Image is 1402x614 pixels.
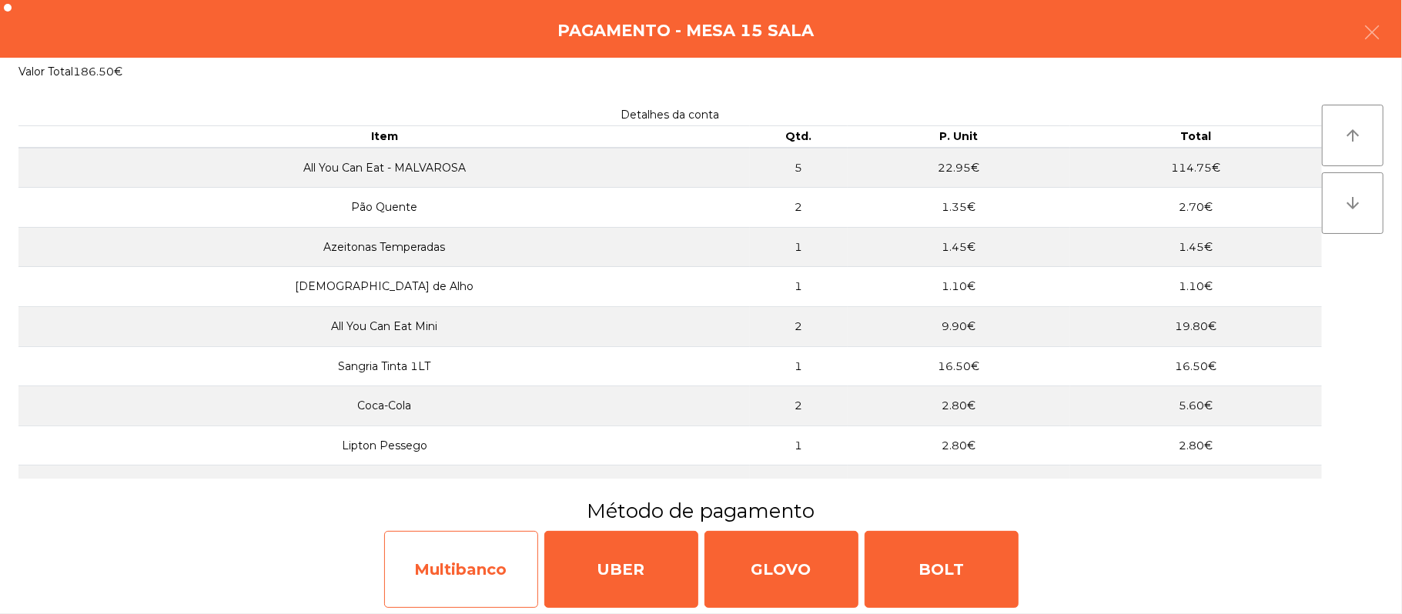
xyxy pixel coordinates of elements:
td: 16.50€ [848,346,1071,386]
i: arrow_downward [1343,194,1362,212]
th: P. Unit [848,126,1071,148]
td: Sangria Tinta 1LT [18,346,750,386]
td: 2 [750,188,847,228]
td: 114.75€ [1070,148,1322,188]
td: 19.80€ [1070,307,1322,347]
td: 2.80€ [1070,425,1322,466]
th: Total [1070,126,1322,148]
td: 2.80€ [848,466,1071,506]
td: 1.45€ [848,227,1071,267]
td: [DEMOGRAPHIC_DATA] de Alho [18,267,750,307]
td: 2 [750,307,847,347]
td: 2.80€ [848,386,1071,426]
button: arrow_upward [1322,105,1384,166]
td: 1 [750,346,847,386]
button: arrow_downward [1322,172,1384,234]
td: Coca-Cola [18,386,750,426]
span: Valor Total [18,65,73,78]
td: 2.80€ [1070,466,1322,506]
td: Lipton Pessego [18,425,750,466]
td: 16.50€ [1070,346,1322,386]
div: BOLT [865,531,1019,608]
td: All You Can Eat Mini [18,307,750,347]
td: 1 [750,425,847,466]
th: Qtd. [750,126,847,148]
td: 1.10€ [1070,267,1322,307]
div: Multibanco [384,531,538,608]
td: Azeitonas Temperadas [18,227,750,267]
td: 1.10€ [848,267,1071,307]
td: 5 [750,148,847,188]
div: GLOVO [704,531,858,608]
td: 1 [750,267,847,307]
h4: Pagamento - Mesa 15 Sala [557,19,814,42]
h3: Método de pagamento [12,497,1390,525]
span: Detalhes da conta [621,108,720,122]
td: 1.45€ [1070,227,1322,267]
td: 5.60€ [1070,386,1322,426]
td: 2.80€ [848,425,1071,466]
td: Pão Quente [18,188,750,228]
td: 1 [750,227,847,267]
td: 2.70€ [1070,188,1322,228]
td: 1.35€ [848,188,1071,228]
div: UBER [544,531,698,608]
td: 22.95€ [848,148,1071,188]
td: All You Can Eat - MALVAROSA [18,148,750,188]
td: 1 [750,466,847,506]
td: 2 [750,386,847,426]
th: Item [18,126,750,148]
span: 186.50€ [73,65,122,78]
td: [PERSON_NAME] [18,466,750,506]
i: arrow_upward [1343,126,1362,145]
td: 9.90€ [848,307,1071,347]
